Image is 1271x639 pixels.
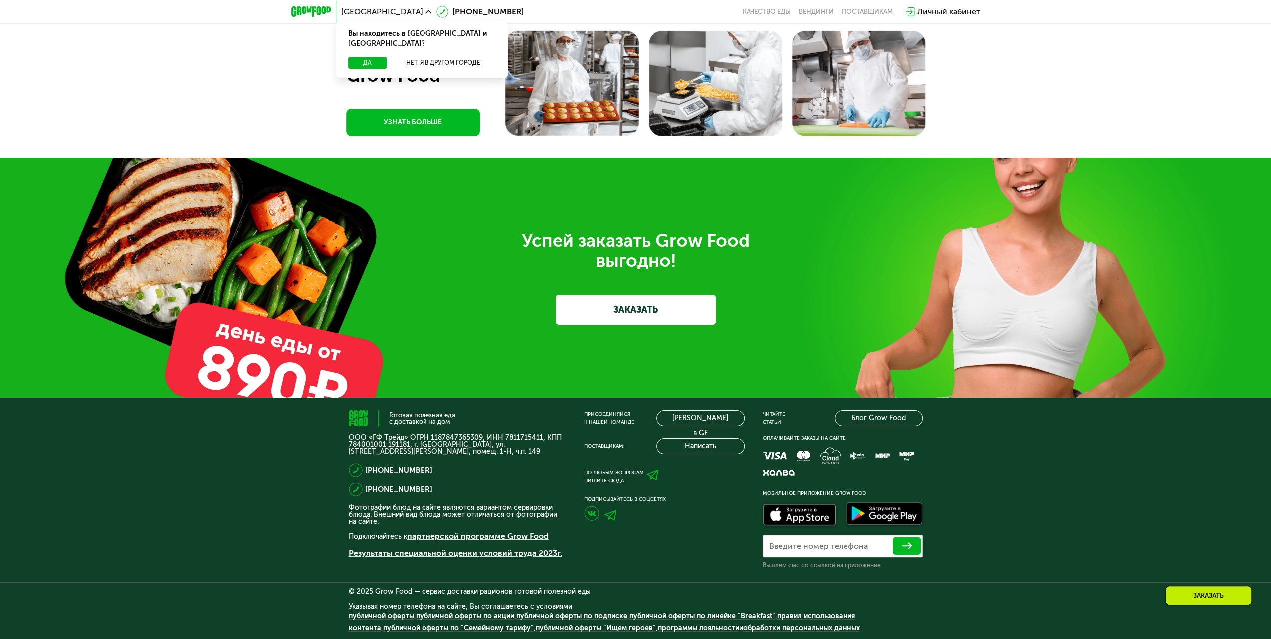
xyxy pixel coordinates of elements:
[629,612,775,620] a: публичной оферты по линейке "Breakfast"
[556,295,716,325] a: ЗАКАЗАТЬ
[844,500,925,529] img: Доступно в Google Play
[799,8,834,16] a: Вендинги
[743,624,860,632] a: обработки персональных данных
[383,624,534,632] a: публичной оферты по "Семейному тарифу"
[336,21,508,57] div: Вы находитесь в [GEOGRAPHIC_DATA] и [GEOGRAPHIC_DATA]?
[763,489,923,497] div: Мобильное приложение Grow Food
[584,442,624,450] div: Поставщикам:
[763,434,923,442] div: Оплачивайте заказы на сайте
[536,624,656,632] a: публичной оферты "Ищем героев"
[842,8,893,16] div: поставщикам
[349,603,923,639] div: Указывая номер телефона на сайте, Вы соглашаетесь с условиями
[349,612,414,620] a: публичной оферты
[365,464,432,476] a: [PHONE_NUMBER]
[349,588,923,595] div: © 2025 Grow Food — сервис доставки рационов готовой полезной еды
[349,434,566,455] p: ООО «ГФ Трейд» ОГРН 1187847365309, ИНН 7811715411, КПП 784001001 191181, г. [GEOGRAPHIC_DATA], ул...
[835,410,923,426] a: Блог Grow Food
[658,624,739,632] a: программы лояльности
[365,483,432,495] a: [PHONE_NUMBER]
[416,612,514,620] a: публичной оферты по акции
[346,31,519,85] div: Качество и безопасность Grow Food
[349,612,860,632] span: , , , , , , , и
[584,469,644,485] div: По любым вопросам пишите сюда:
[763,561,923,569] div: Вышлем смс со ссылкой на приложение
[407,531,549,541] a: партнерской программе Grow Food
[349,530,566,542] p: Подключайтесь к
[584,495,745,503] div: Подписывайтесь в соцсетях
[349,504,566,525] p: Фотографии блюд на сайте являются вариантом сервировки блюда. Внешний вид блюда может отличаться ...
[743,8,791,16] a: Качество еды
[516,612,627,620] a: публичной оферты по подписке
[436,6,524,18] a: [PHONE_NUMBER]
[348,57,387,69] button: Да
[584,410,634,426] div: Присоединяйся к нашей команде
[656,410,745,426] a: [PERSON_NAME] в GF
[389,412,455,425] div: Готовая полезная еда с доставкой на дом
[1165,586,1252,605] div: Заказать
[769,543,868,549] label: Введите номер телефона
[391,57,496,69] button: Нет, я в другом городе
[341,8,423,16] span: [GEOGRAPHIC_DATA]
[656,438,745,454] button: Написать
[346,109,480,136] a: УЗНАТЬ БОЛЬШЕ
[917,6,980,18] div: Личный кабинет
[349,548,562,558] a: Результаты специальной оценки условий труда 2023г.
[356,231,915,271] div: Успей заказать Grow Food выгодно!
[763,410,785,426] div: Читайте статьи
